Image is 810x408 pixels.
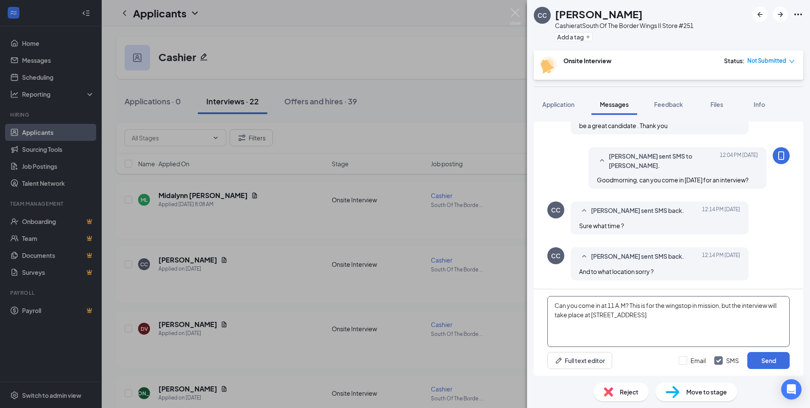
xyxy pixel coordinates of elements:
[752,7,768,22] button: ArrowLeftNew
[776,151,786,161] svg: MobileSms
[579,252,589,262] svg: SmallChevronUp
[538,11,547,20] div: CC
[551,206,560,214] div: CC
[754,101,765,108] span: Info
[781,379,802,400] div: Open Intercom Messenger
[547,352,612,369] button: Full text editorPen
[597,176,749,184] span: Goodmorning, can you come in [DATE] for an interview?
[789,59,795,64] span: down
[597,156,607,166] svg: SmallChevronUp
[555,32,593,41] button: PlusAdd a tag
[620,387,638,397] span: Reject
[755,9,765,20] svg: ArrowLeftNew
[579,206,589,216] svg: SmallChevronUp
[547,296,790,347] textarea: Can you come in at 11 A.M? This is for the wingstop in mission, but the interview will take place...
[773,7,788,22] button: ArrowRight
[555,356,563,365] svg: Pen
[542,101,574,108] span: Application
[720,151,758,170] span: [DATE] 12:04 PM
[579,268,654,275] span: And to what location sorry ?
[686,387,727,397] span: Move to stage
[609,151,720,170] span: [PERSON_NAME] sent SMS to [PERSON_NAME].
[591,252,684,262] span: [PERSON_NAME] sent SMS back.
[702,252,740,262] span: [DATE] 12:14 PM
[591,206,684,216] span: [PERSON_NAME] sent SMS back.
[747,352,790,369] button: Send
[654,101,683,108] span: Feedback
[563,57,611,64] b: Onsite Interview
[600,101,629,108] span: Messages
[579,222,624,229] span: Sure what time ?
[710,101,723,108] span: Files
[747,56,786,65] span: Not Submitted
[724,56,745,65] div: Status :
[551,252,560,260] div: CC
[775,9,785,20] svg: ArrowRight
[555,21,693,30] div: Cashier at South Of The Border Wings II Store #251
[555,7,643,21] h1: [PERSON_NAME]
[585,34,591,39] svg: Plus
[793,9,803,20] svg: Ellipses
[702,206,740,216] span: [DATE] 12:14 PM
